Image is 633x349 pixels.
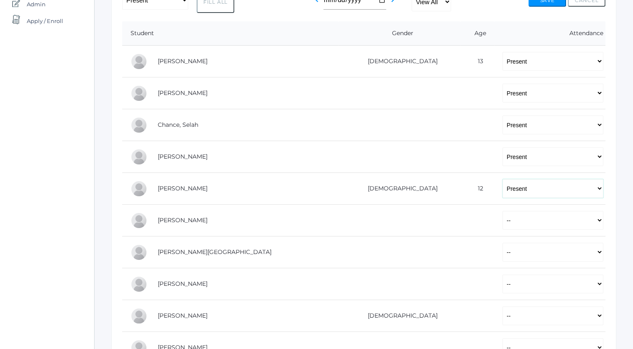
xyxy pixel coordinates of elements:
td: [DEMOGRAPHIC_DATA] [338,173,461,205]
div: Chase Farnes [131,180,147,197]
div: Shelby Hill [131,244,147,261]
a: [PERSON_NAME] [158,185,208,192]
a: [PERSON_NAME] [158,57,208,65]
td: 12 [460,173,494,205]
span: Apply / Enroll [27,13,63,29]
th: Age [460,21,494,46]
div: Gabby Brozek [131,85,147,102]
div: Levi Erner [131,149,147,165]
div: Raelyn Hazen [131,212,147,229]
div: Cole Pecor [131,308,147,324]
div: Payton Paterson [131,276,147,293]
a: [PERSON_NAME] [158,312,208,319]
a: [PERSON_NAME] [158,89,208,97]
a: [PERSON_NAME] [158,280,208,287]
th: Attendance [494,21,605,46]
td: [DEMOGRAPHIC_DATA] [338,46,461,77]
a: [PERSON_NAME][GEOGRAPHIC_DATA] [158,248,272,256]
a: Chance, Selah [158,121,198,128]
td: 13 [460,46,494,77]
div: Josey Baker [131,53,147,70]
th: Student [122,21,338,46]
td: [DEMOGRAPHIC_DATA] [338,300,461,332]
th: Gender [338,21,461,46]
div: Selah Chance [131,117,147,133]
a: [PERSON_NAME] [158,216,208,224]
a: [PERSON_NAME] [158,153,208,160]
